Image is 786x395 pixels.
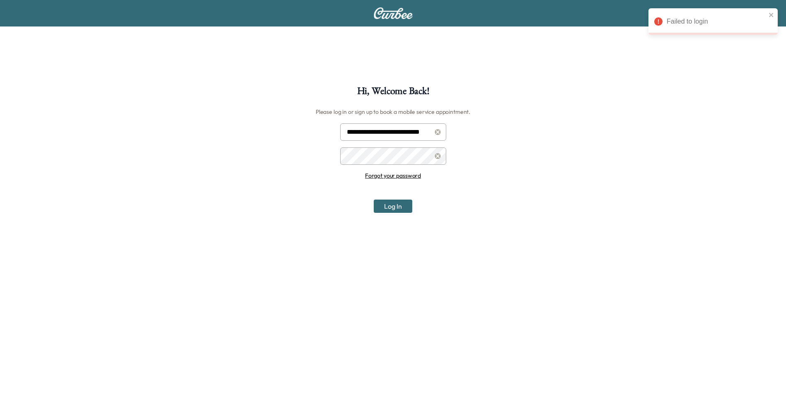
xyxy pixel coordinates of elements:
div: Failed to login [667,17,766,26]
h1: Hi, Welcome Back! [357,86,429,100]
h6: Please log in or sign up to book a mobile service appointment. [316,105,470,118]
img: Curbee Logo [373,7,413,19]
button: close [769,12,774,18]
button: Log In [374,200,412,213]
a: Forgot your password [365,172,421,179]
